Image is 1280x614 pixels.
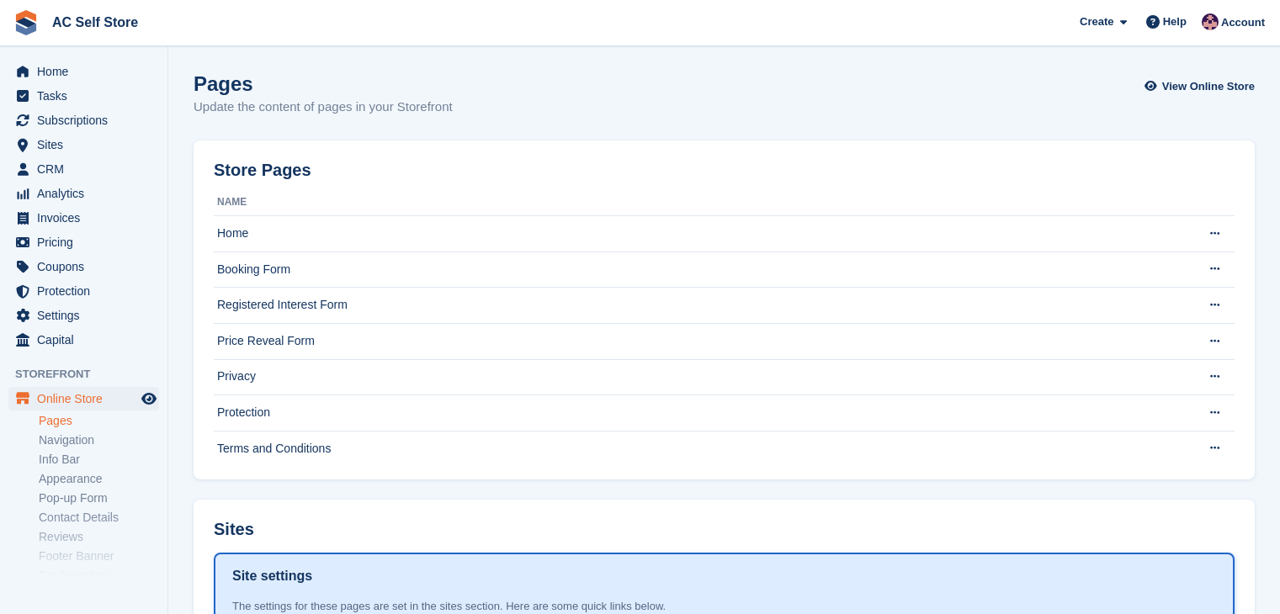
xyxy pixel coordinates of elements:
[39,548,159,564] a: Footer Banner
[8,328,159,352] a: menu
[37,133,138,156] span: Sites
[39,432,159,448] a: Navigation
[194,72,453,95] h1: Pages
[214,288,1183,324] td: Registered Interest Form
[214,359,1183,395] td: Privacy
[1202,13,1219,30] img: Ted Cox
[39,413,159,429] a: Pages
[8,133,159,156] a: menu
[8,157,159,181] a: menu
[37,84,138,108] span: Tasks
[1221,14,1265,31] span: Account
[214,323,1183,359] td: Price Reveal Form
[37,230,138,254] span: Pricing
[37,182,138,205] span: Analytics
[39,490,159,506] a: Pop-up Form
[8,304,159,327] a: menu
[139,389,159,409] a: Preview store
[8,60,159,83] a: menu
[1163,13,1187,30] span: Help
[1149,72,1255,100] a: View Online Store
[214,251,1183,288] td: Booking Form
[214,520,254,539] h2: Sites
[8,230,159,254] a: menu
[15,366,167,383] span: Storefront
[214,431,1183,466] td: Terms and Conditions
[39,529,159,545] a: Reviews
[37,109,138,132] span: Subscriptions
[45,8,145,36] a: AC Self Store
[214,216,1183,252] td: Home
[8,109,159,132] a: menu
[37,279,138,303] span: Protection
[214,395,1183,431] td: Protection
[194,98,453,117] p: Update the content of pages in your Storefront
[8,206,159,230] a: menu
[37,157,138,181] span: CRM
[8,182,159,205] a: menu
[8,279,159,303] a: menu
[37,255,138,278] span: Coupons
[39,510,159,526] a: Contact Details
[37,328,138,352] span: Capital
[1162,78,1255,95] span: View Online Store
[8,255,159,278] a: menu
[37,60,138,83] span: Home
[39,568,159,584] a: Configuration
[214,189,1183,216] th: Name
[8,84,159,108] a: menu
[13,10,39,35] img: stora-icon-8386f47178a22dfd0bd8f6a31ec36ba5ce8667c1dd55bd0f319d3a0aa187defe.svg
[37,387,138,410] span: Online Store
[214,161,311,180] h2: Store Pages
[1080,13,1113,30] span: Create
[8,387,159,410] a: menu
[39,452,159,468] a: Info Bar
[37,206,138,230] span: Invoices
[37,304,138,327] span: Settings
[39,471,159,487] a: Appearance
[232,566,312,586] h1: Site settings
